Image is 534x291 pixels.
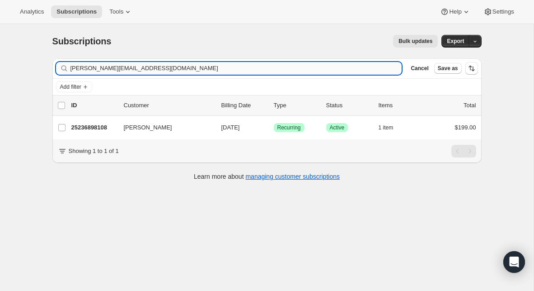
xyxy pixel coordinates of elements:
button: 1 item [379,121,403,134]
button: Analytics [14,5,49,18]
p: 25236898108 [71,123,117,132]
button: Tools [104,5,138,18]
span: $199.00 [455,124,476,131]
p: Total [464,101,476,110]
span: Cancel [411,65,428,72]
div: Type [274,101,319,110]
span: [PERSON_NAME] [124,123,172,132]
nav: Pagination [451,145,476,157]
button: Sort the results [465,62,478,75]
button: Bulk updates [393,35,438,48]
button: Subscriptions [51,5,102,18]
input: Filter subscribers [70,62,402,75]
span: Help [449,8,461,15]
span: Subscriptions [52,36,112,46]
a: managing customer subscriptions [245,173,340,180]
div: Items [379,101,424,110]
p: Billing Date [221,101,267,110]
p: Showing 1 to 1 of 1 [69,147,119,156]
span: Save as [438,65,458,72]
button: Cancel [407,63,432,74]
div: Open Intercom Messenger [503,251,525,273]
p: ID [71,101,117,110]
button: Help [435,5,476,18]
span: Settings [492,8,514,15]
span: 1 item [379,124,393,131]
span: Add filter [60,83,81,91]
div: IDCustomerBilling DateTypeStatusItemsTotal [71,101,476,110]
button: Add filter [56,81,92,92]
button: Settings [478,5,520,18]
p: Customer [124,101,214,110]
span: Analytics [20,8,44,15]
span: [DATE] [221,124,240,131]
button: Export [441,35,469,48]
span: Bulk updates [398,38,432,45]
button: [PERSON_NAME] [118,120,209,135]
div: 25236898108[PERSON_NAME][DATE]SuccessRecurringSuccessActive1 item$199.00 [71,121,476,134]
span: Tools [109,8,123,15]
span: Export [447,38,464,45]
p: Status [326,101,371,110]
span: Subscriptions [56,8,97,15]
p: Learn more about [194,172,340,181]
button: Save as [434,63,462,74]
span: Active [330,124,345,131]
span: Recurring [277,124,301,131]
